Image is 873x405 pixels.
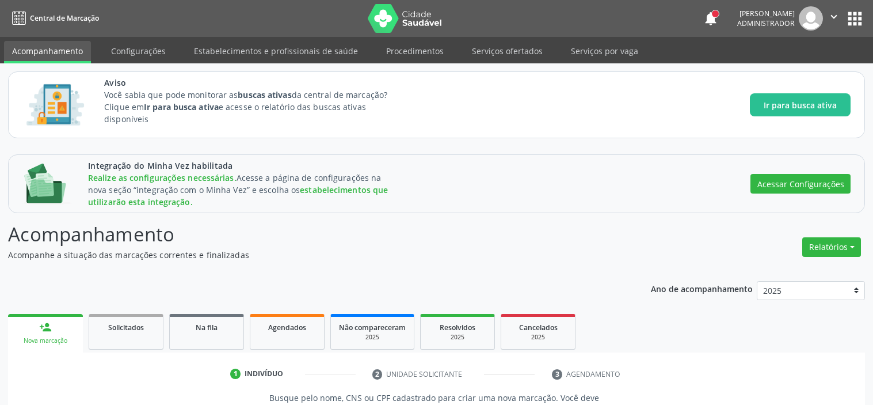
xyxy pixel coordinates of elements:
p: Acompanhe a situação das marcações correntes e finalizadas [8,249,608,261]
button: Acessar Configurações [750,174,851,194]
img: Imagem de CalloutCard [22,79,88,131]
span: Integração do Minha Vez habilitada [88,160,392,172]
button: Relatórios [802,237,861,257]
span: Administrador [737,18,795,28]
a: Estabelecimentos e profissionais de saúde [186,41,366,61]
span: Na fila [196,323,218,332]
strong: buscas ativas [238,89,291,100]
span: Agendados [268,323,306,332]
span: Solicitados [108,323,144,332]
button: notifications [703,10,719,27]
a: Central de Marcação [8,9,99,28]
span: Ir para busca ativa [764,99,837,111]
div: Acesse a página de configurações na nova seção “integração com o Minha Vez” e escolha os [88,172,392,208]
a: Configurações [103,41,174,61]
p: Ano de acompanhamento [651,281,753,296]
div: 2025 [339,333,406,342]
p: Você sabia que pode monitorar as da central de marcação? Clique em e acesse o relatório das busca... [104,89,409,125]
a: Procedimentos [378,41,452,61]
a: Serviços ofertados [464,41,551,61]
div: [PERSON_NAME] [737,9,795,18]
div: 2025 [509,333,567,342]
i:  [828,10,840,23]
span: Não compareceram [339,323,406,332]
img: img [799,6,823,31]
span: Aviso [104,77,409,89]
div: Indivíduo [245,369,283,379]
div: Nova marcação [16,336,75,345]
p: Acompanhamento [8,220,608,249]
span: Central de Marcação [30,13,99,23]
img: Imagem de CalloutCard [22,164,72,205]
span: Resolvidos [440,323,475,332]
span: Realize as configurações necessárias. [88,172,237,183]
button: Ir para busca ativa [750,93,851,116]
a: Acompanhamento [4,41,91,63]
strong: Ir para busca ativa [144,101,219,112]
div: 1 [230,369,241,379]
div: 2025 [429,333,486,342]
div: person_add [39,321,52,334]
button: apps [845,9,865,29]
a: Serviços por vaga [563,41,646,61]
button:  [823,6,845,31]
span: Cancelados [519,323,558,332]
